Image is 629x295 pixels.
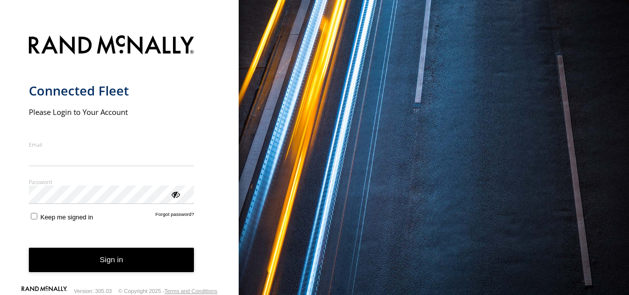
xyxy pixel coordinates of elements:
[29,178,194,186] label: Password
[29,29,210,288] form: main
[118,288,217,294] div: © Copyright 2025 -
[29,107,194,117] h2: Please Login to Your Account
[29,83,194,99] h1: Connected Fleet
[31,213,37,219] input: Keep me signed in
[40,213,93,221] span: Keep me signed in
[165,288,217,294] a: Terms and Conditions
[170,189,180,199] div: ViewPassword
[74,288,112,294] div: Version: 305.03
[29,33,194,59] img: Rand McNally
[29,248,194,272] button: Sign in
[156,211,194,221] a: Forgot password?
[29,141,194,148] label: Email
